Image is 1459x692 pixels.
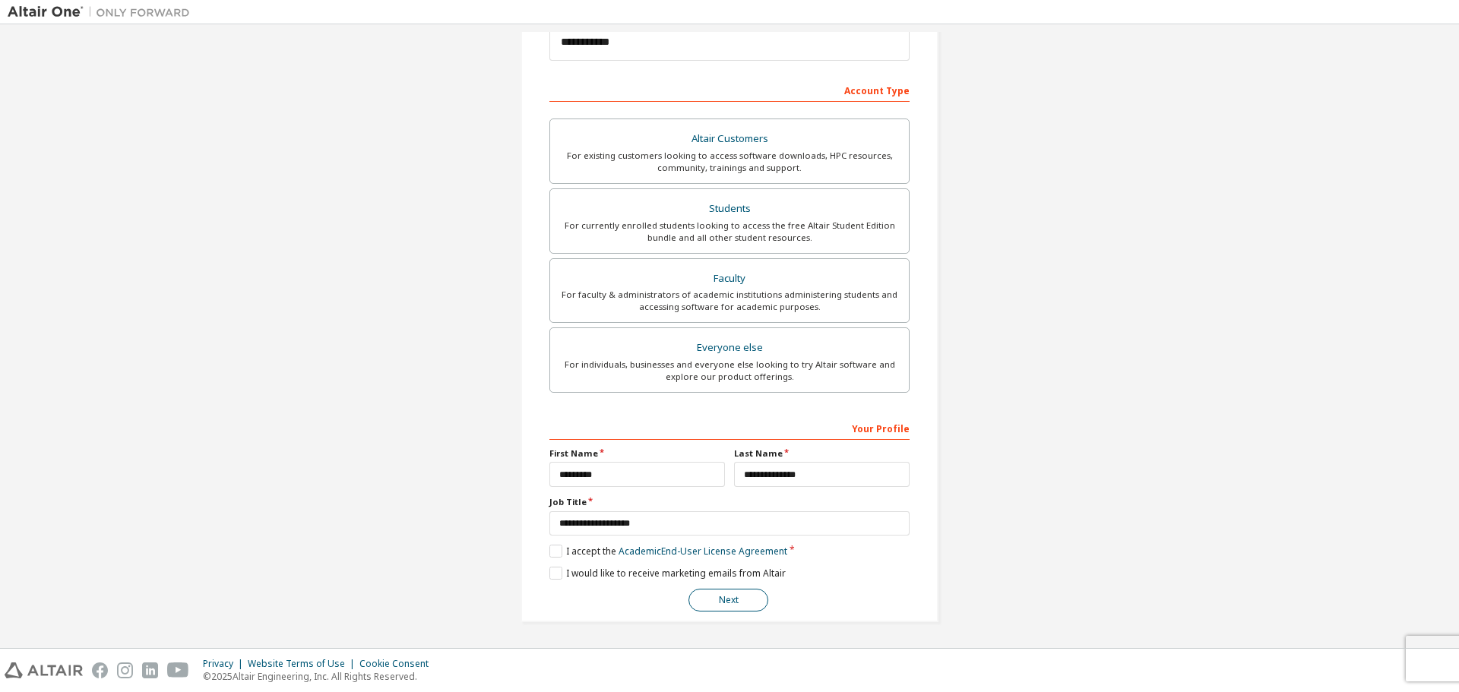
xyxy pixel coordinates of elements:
[8,5,198,20] img: Altair One
[117,662,133,678] img: instagram.svg
[559,150,900,174] div: For existing customers looking to access software downloads, HPC resources, community, trainings ...
[619,545,787,558] a: Academic End-User License Agreement
[92,662,108,678] img: facebook.svg
[734,447,910,460] label: Last Name
[5,662,83,678] img: altair_logo.svg
[549,447,725,460] label: First Name
[559,289,900,313] div: For faculty & administrators of academic institutions administering students and accessing softwa...
[359,658,438,670] div: Cookie Consent
[248,658,359,670] div: Website Terms of Use
[203,670,438,683] p: © 2025 Altair Engineering, Inc. All Rights Reserved.
[549,77,910,102] div: Account Type
[142,662,158,678] img: linkedin.svg
[559,198,900,220] div: Students
[559,268,900,289] div: Faculty
[167,662,189,678] img: youtube.svg
[559,128,900,150] div: Altair Customers
[559,220,900,244] div: For currently enrolled students looking to access the free Altair Student Edition bundle and all ...
[559,359,900,383] div: For individuals, businesses and everyone else looking to try Altair software and explore our prod...
[549,567,786,580] label: I would like to receive marketing emails from Altair
[549,416,910,440] div: Your Profile
[549,496,910,508] label: Job Title
[549,545,787,558] label: I accept the
[688,589,768,611] button: Next
[559,337,900,359] div: Everyone else
[203,658,248,670] div: Privacy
